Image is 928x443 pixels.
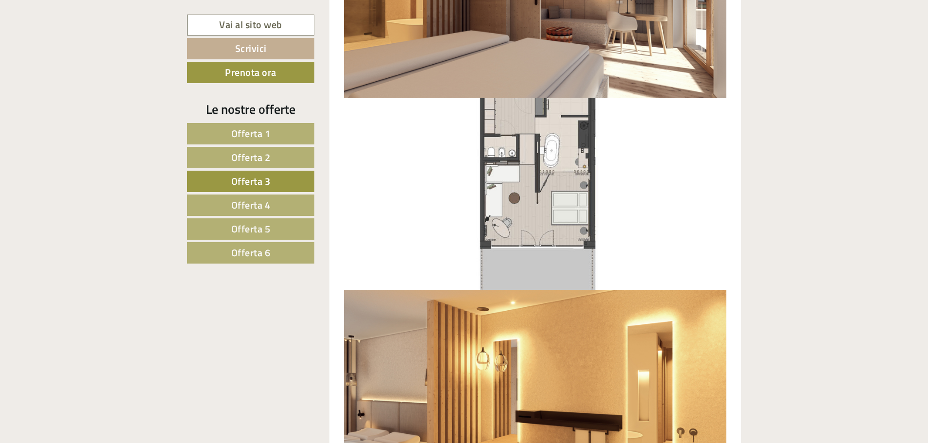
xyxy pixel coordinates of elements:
[187,15,314,35] a: Vai al sito web
[7,26,145,56] div: Buon giorno, come possiamo aiutarla?
[231,126,271,141] span: Offerta 1
[15,47,140,54] small: 16:59
[187,38,314,59] a: Scrivici
[231,174,271,189] span: Offerta 3
[187,100,314,118] div: Le nostre offerte
[231,221,271,236] span: Offerta 5
[187,62,314,83] a: Prenota ora
[231,197,271,213] span: Offerta 4
[344,98,727,290] img: image
[15,28,140,36] div: [GEOGRAPHIC_DATA]
[332,252,383,273] button: Invia
[174,7,208,24] div: [DATE]
[231,150,271,165] span: Offerta 2
[231,245,271,260] span: Offerta 6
